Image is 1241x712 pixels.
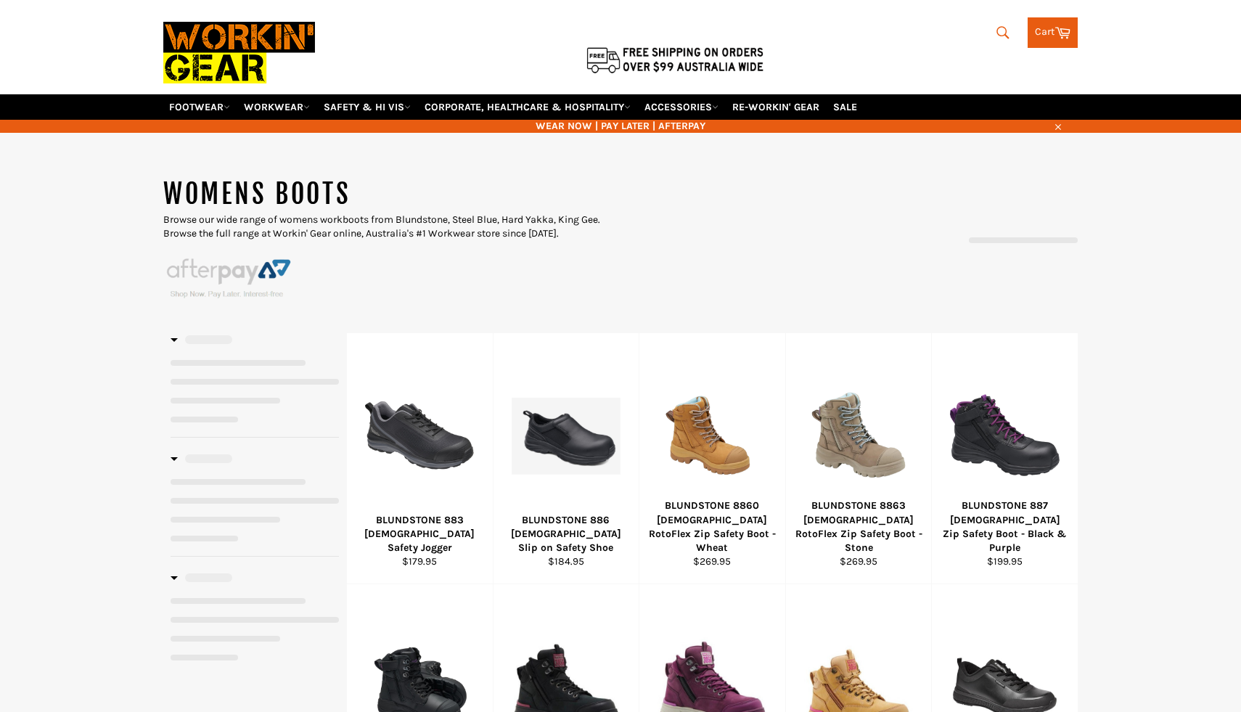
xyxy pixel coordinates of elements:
div: BLUNDSTONE 886 [DEMOGRAPHIC_DATA] Slip on Safety Shoe [502,513,630,555]
a: BLUNDSTONE 8863 Ladies RotoFlex Zip Safety Boot - Stone - Workin' Gear BLUNDSTONE 8863 [DEMOGRAPH... [785,333,932,584]
a: BLUNDSTONE 8860 Ladies RotoFlex Zip Safety Boot - Wheat - Workin' Gear BLUNDSTONE 8860 [DEMOGRAPH... [639,333,785,584]
img: Workin Gear BLUNDSTONE 883 Ladies Safety Jogger [365,382,475,491]
img: BLUNDSTONE 887 Ladies Zip Safety Boot - Black & Purple [950,382,1060,491]
span: WEAR NOW | PAY LATER | AFTERPAY [163,119,1078,133]
a: SAFETY & HI VIS [318,94,417,120]
div: BLUNDSTONE 887 [DEMOGRAPHIC_DATA] Zip Safety Boot - Black & Purple [941,499,1069,555]
a: BLUNDSTONE 886 Ladies Slip on Safety Shoe - Workin' Gear BLUNDSTONE 886 [DEMOGRAPHIC_DATA] Slip o... [493,333,639,584]
div: $199.95 [941,555,1069,568]
a: ACCESSORIES [639,94,724,120]
div: $269.95 [795,555,922,568]
img: Workin Gear leaders in Workwear, Safety Boots, PPE, Uniforms. Australia's No.1 in Workwear [163,12,315,94]
img: BLUNDSTONE 8863 Ladies RotoFlex Zip Safety Boot - Stone - Workin' Gear [804,382,914,490]
a: Workin Gear BLUNDSTONE 883 Ladies Safety Jogger BLUNDSTONE 883 [DEMOGRAPHIC_DATA] Safety Jogger $... [346,333,493,584]
a: WORKWEAR [238,94,316,120]
a: RE-WORKIN' GEAR [726,94,825,120]
img: Flat $9.95 shipping Australia wide [584,44,766,75]
div: BLUNDSTONE 8860 [DEMOGRAPHIC_DATA] RotoFlex Zip Safety Boot - Wheat [649,499,777,555]
img: BLUNDSTONE 886 Ladies Slip on Safety Shoe - Workin' Gear [512,398,621,475]
div: $184.95 [502,555,630,568]
a: FOOTWEAR [163,94,236,120]
h1: WOMENS BOOTS [163,176,620,213]
a: SALE [827,94,863,120]
a: BLUNDSTONE 887 Ladies Zip Safety Boot - Black & Purple BLUNDSTONE 887 [DEMOGRAPHIC_DATA] Zip Safe... [931,333,1078,584]
div: $269.95 [649,555,777,568]
p: Browse our wide range of womens workboots from Blundstone, Steel Blue, Hard Yakka, King Gee. Brow... [163,213,620,241]
a: Cart [1028,17,1078,48]
div: $179.95 [356,555,484,568]
div: BLUNDSTONE 883 [DEMOGRAPHIC_DATA] Safety Jogger [356,513,484,555]
img: BLUNDSTONE 8860 Ladies RotoFlex Zip Safety Boot - Wheat - Workin' Gear [658,382,767,491]
div: BLUNDSTONE 8863 [DEMOGRAPHIC_DATA] RotoFlex Zip Safety Boot - Stone [795,499,922,555]
a: CORPORATE, HEALTHCARE & HOSPITALITY [419,94,636,120]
